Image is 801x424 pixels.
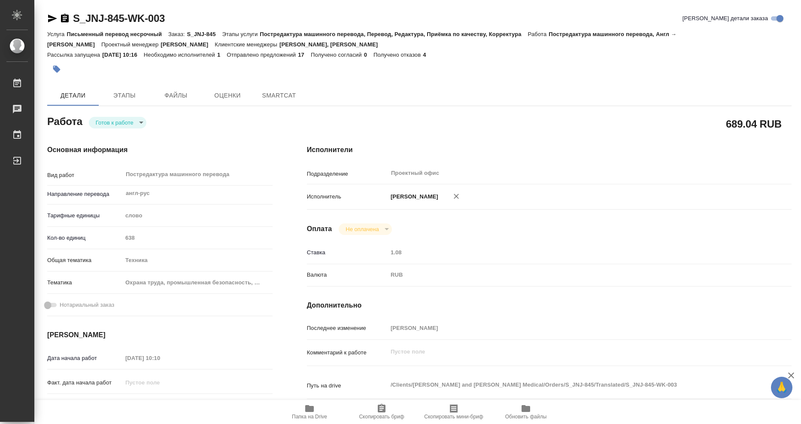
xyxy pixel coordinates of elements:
span: Файлы [155,90,197,101]
p: Последнее изменение [307,324,388,332]
div: Охрана труда, промышленная безопасность, экология и стандартизация [122,275,273,290]
input: Пустое поле [122,232,273,244]
h2: Работа [47,113,82,128]
p: S_JNJ-845 [187,31,222,37]
h4: Оплата [307,224,332,234]
p: Исполнитель [307,192,388,201]
div: Готов к работе [339,223,391,235]
p: Кол-во единиц [47,234,122,242]
p: Рассылка запущена [47,52,102,58]
p: [DATE] 10:16 [102,52,144,58]
p: Проектный менеджер [101,41,161,48]
p: Работа [528,31,549,37]
p: Услуга [47,31,67,37]
input: Пустое поле [388,322,751,334]
p: Дата начала работ [47,354,122,363]
p: Тематика [47,278,122,287]
div: слово [122,208,273,223]
p: Отправлено предложений [227,52,298,58]
p: 1 [217,52,227,58]
button: Обновить файлы [490,400,562,424]
h4: [PERSON_NAME] [47,330,273,340]
input: Пустое поле [122,399,197,411]
p: Общая тематика [47,256,122,265]
a: S_JNJ-845-WK-003 [73,12,165,24]
p: Получено согласий [311,52,364,58]
span: Этапы [104,90,145,101]
span: [PERSON_NAME] детали заказа [683,14,768,23]
h4: Дополнительно [307,300,792,311]
h2: 689.04 RUB [726,116,782,131]
span: Скопировать бриф [359,414,404,420]
button: 🙏 [771,377,792,398]
p: [PERSON_NAME] [161,41,215,48]
span: Скопировать мини-бриф [424,414,483,420]
span: Оценки [207,90,248,101]
p: Получено отказов [373,52,423,58]
span: Нотариальный заказ [60,301,114,309]
button: Не оплачена [343,226,381,233]
h4: Основная информация [47,145,273,155]
p: Комментарий к работе [307,348,388,357]
p: 0 [364,52,373,58]
p: Письменный перевод несрочный [67,31,168,37]
p: Ставка [307,248,388,257]
button: Добавить тэг [47,60,66,79]
p: [PERSON_NAME] [388,192,438,201]
button: Скопировать бриф [346,400,418,424]
p: Подразделение [307,170,388,178]
span: 🙏 [774,378,789,397]
button: Готов к работе [93,119,136,126]
span: SmartCat [258,90,300,101]
button: Скопировать ссылку [60,13,70,24]
span: Детали [52,90,94,101]
p: Путь на drive [307,381,388,390]
p: Валюта [307,271,388,279]
p: Постредактура машинного перевода, Перевод, Редактура, Приёмка по качеству, Корректура [260,31,528,37]
p: [PERSON_NAME], [PERSON_NAME] [279,41,384,48]
p: Направление перевода [47,190,122,198]
button: Скопировать ссылку для ЯМессенджера [47,13,58,24]
button: Удалить исполнителя [447,187,466,206]
button: Скопировать мини-бриф [418,400,490,424]
p: 17 [298,52,311,58]
p: Этапы услуги [222,31,260,37]
input: Пустое поле [122,352,197,364]
div: Техника [122,253,273,268]
p: Вид работ [47,171,122,180]
textarea: /Clients/[PERSON_NAME] and [PERSON_NAME] Medical/Orders/S_JNJ-845/Translated/S_JNJ-845-WK-003 [388,378,751,392]
p: Тарифные единицы [47,211,122,220]
span: Папка на Drive [292,414,327,420]
div: RUB [388,268,751,282]
button: Папка на Drive [273,400,346,424]
input: Пустое поле [388,246,751,259]
p: Заказ: [168,31,187,37]
input: Пустое поле [122,376,197,389]
p: Факт. дата начала работ [47,378,122,387]
h4: Исполнители [307,145,792,155]
span: Обновить файлы [505,414,547,420]
p: Необходимо исполнителей [144,52,217,58]
p: 4 [423,52,432,58]
p: Клиентские менеджеры [215,41,279,48]
div: Готов к работе [89,117,146,128]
